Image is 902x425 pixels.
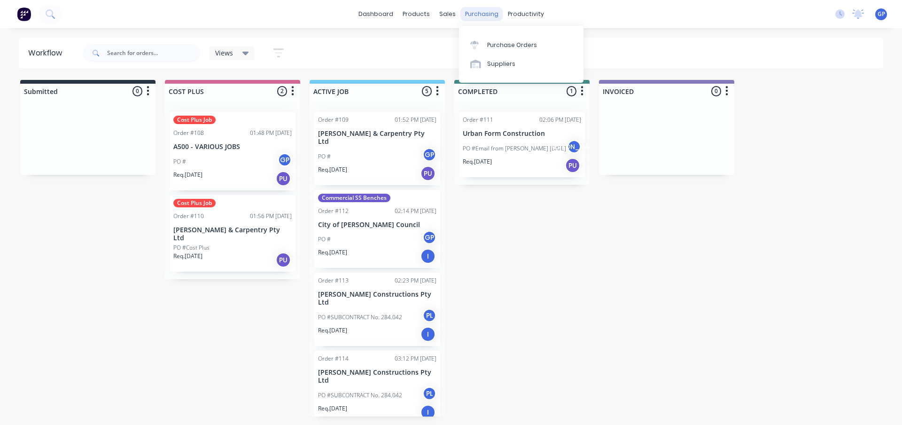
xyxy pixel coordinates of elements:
div: Order #11302:23 PM [DATE][PERSON_NAME] Constructions Pty LtdPO #SUBCONTRACT No. 284.042PLReq.[DATE]I [314,273,440,346]
span: Views [215,48,233,58]
div: Cost Plus Job [173,116,216,124]
p: PO #Email from [PERSON_NAME] [DATE] [463,144,566,153]
p: City of [PERSON_NAME] Council [318,221,436,229]
p: [PERSON_NAME] Constructions Pty Ltd [318,369,436,385]
div: Order #10901:52 PM [DATE][PERSON_NAME] & Carpentry Pty LtdPO #GPReq.[DATE]PU [314,112,440,185]
p: [PERSON_NAME] & Carpentry Pty Ltd [318,130,436,146]
div: 03:12 PM [DATE] [395,354,436,363]
p: [PERSON_NAME] Constructions Pty Ltd [318,291,436,307]
div: Order #11403:12 PM [DATE][PERSON_NAME] Constructions Pty LtdPO #SUBCONTRACT No. 284.042PLReq.[DATE]I [314,351,440,424]
p: Req. [DATE] [173,252,202,260]
div: 01:52 PM [DATE] [395,116,436,124]
p: Req. [DATE] [173,171,202,179]
div: PU [420,166,435,181]
input: Search for orders... [107,44,200,63]
p: Urban Form Construction [463,130,581,138]
div: PU [276,252,291,268]
div: I [420,327,435,342]
div: Suppliers [487,60,515,68]
p: Req. [DATE] [318,165,347,174]
div: GP [422,230,436,244]
img: Factory [17,7,31,21]
div: Cost Plus JobOrder #10801:48 PM [DATE]A500 - VARIOUS JOBSPO #GPReq.[DATE]PU [170,112,295,190]
div: 01:56 PM [DATE] [250,212,292,220]
div: Order #11102:06 PM [DATE]Urban Form ConstructionPO #Email from [PERSON_NAME] [DATE][PERSON_NAME]R... [459,112,585,177]
a: Purchase Orders [459,35,583,54]
a: dashboard [354,7,398,21]
p: PO # [318,152,331,161]
div: Order #109 [318,116,349,124]
div: 02:23 PM [DATE] [395,276,436,285]
p: PO #Cost Plus [173,244,210,252]
p: [PERSON_NAME] & Carpentry Pty Ltd [173,226,292,242]
div: sales [435,7,460,21]
div: GP [422,148,436,162]
div: Order #113 [318,276,349,285]
div: purchasing [460,7,503,21]
div: Order #114 [318,354,349,363]
div: Purchase Orders [487,41,537,49]
p: PO # [173,157,186,166]
p: Req. [DATE] [318,326,347,335]
div: 01:48 PM [DATE] [250,129,292,137]
p: PO #SUBCONTRACT No. 284.042 [318,313,402,322]
div: products [398,7,435,21]
div: PU [565,158,580,173]
div: Order #110 [173,212,204,220]
div: Cost Plus JobOrder #11001:56 PM [DATE][PERSON_NAME] & Carpentry Pty LtdPO #Cost PlusReq.[DATE]PU [170,195,295,272]
div: PL [422,308,436,323]
div: Commercial SS Benches [318,194,390,202]
div: productivity [503,7,549,21]
div: Cost Plus Job [173,199,216,207]
div: Order #108 [173,129,204,137]
p: PO #SUBCONTRACT No. 284.042 [318,391,402,400]
div: [PERSON_NAME] [567,140,581,154]
span: GP [878,10,885,18]
p: PO # [318,235,331,244]
div: PU [276,171,291,186]
p: Req. [DATE] [318,248,347,257]
div: Order #111 [463,116,493,124]
a: Suppliers [459,55,583,73]
div: Workflow [28,47,67,59]
div: GP [278,153,292,167]
div: I [420,249,435,264]
div: Order #112 [318,207,349,215]
div: I [420,405,435,420]
div: 02:14 PM [DATE] [395,207,436,215]
p: A500 - VARIOUS JOBS [173,143,292,151]
p: Req. [DATE] [463,157,492,166]
div: 02:06 PM [DATE] [539,116,581,124]
div: PL [422,386,436,401]
p: Req. [DATE] [318,404,347,413]
div: Commercial SS BenchesOrder #11202:14 PM [DATE]City of [PERSON_NAME] CouncilPO #GPReq.[DATE]I [314,190,440,268]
